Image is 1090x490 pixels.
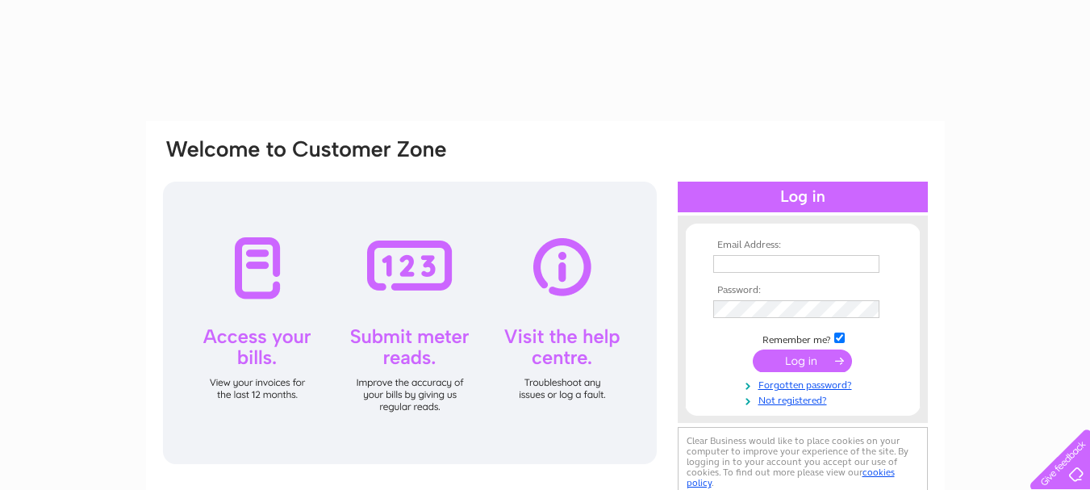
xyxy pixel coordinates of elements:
[687,467,895,488] a: cookies policy
[709,330,896,346] td: Remember me?
[713,376,896,392] a: Forgotten password?
[709,285,896,296] th: Password:
[713,392,896,407] a: Not registered?
[709,240,896,251] th: Email Address:
[753,350,852,372] input: Submit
